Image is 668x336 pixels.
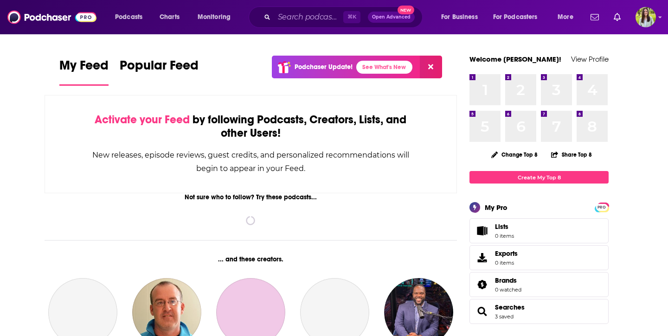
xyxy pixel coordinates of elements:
span: Popular Feed [120,57,199,79]
span: For Business [441,11,478,24]
span: My Feed [59,57,109,79]
a: Lists [469,218,609,243]
div: Search podcasts, credits, & more... [257,6,431,28]
a: View Profile [571,55,609,63]
span: Exports [473,251,491,264]
span: Activate your Feed [95,113,190,127]
span: Brands [495,276,517,285]
span: Charts [160,11,180,24]
span: 0 items [495,233,514,239]
a: PRO [596,203,607,210]
img: User Profile [636,7,656,27]
button: open menu [109,10,154,25]
button: open menu [487,10,551,25]
div: ... and these creators. [45,255,457,263]
a: 3 saved [495,313,514,320]
div: Not sure who to follow? Try these podcasts... [45,193,457,201]
span: Searches [469,299,609,324]
span: More [558,11,573,24]
button: Show profile menu [636,7,656,27]
span: New [398,6,414,14]
a: Exports [469,245,609,270]
span: Open Advanced [372,15,411,19]
span: Logged in as meaghanyoungblood [636,7,656,27]
a: Popular Feed [120,57,199,86]
span: PRO [596,204,607,211]
span: Monitoring [198,11,231,24]
span: Lists [495,222,514,231]
a: Searches [495,303,525,311]
span: Brands [469,272,609,297]
span: Exports [495,249,518,258]
button: Open AdvancedNew [368,12,415,23]
a: 0 watched [495,286,521,293]
a: See What's New [356,61,412,74]
a: Show notifications dropdown [587,9,603,25]
button: open menu [191,10,243,25]
p: Podchaser Update! [295,63,353,71]
span: ⌘ K [343,11,360,23]
a: Create My Top 8 [469,171,609,184]
span: For Podcasters [493,11,538,24]
a: Welcome [PERSON_NAME]! [469,55,561,63]
a: Show notifications dropdown [610,9,624,25]
span: Podcasts [115,11,142,24]
span: 0 items [495,260,518,266]
div: New releases, episode reviews, guest credits, and personalized recommendations will begin to appe... [91,148,410,175]
a: Searches [473,305,491,318]
a: Brands [473,278,491,291]
button: Change Top 8 [486,149,543,160]
a: Charts [154,10,185,25]
button: open menu [551,10,585,25]
div: by following Podcasts, Creators, Lists, and other Users! [91,113,410,140]
button: Share Top 8 [551,146,592,164]
a: Brands [495,276,521,285]
a: My Feed [59,57,109,86]
input: Search podcasts, credits, & more... [274,10,343,25]
span: Lists [473,224,491,237]
button: open menu [435,10,489,25]
img: Podchaser - Follow, Share and Rate Podcasts [7,8,96,26]
span: Lists [495,222,508,231]
div: My Pro [485,203,507,212]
